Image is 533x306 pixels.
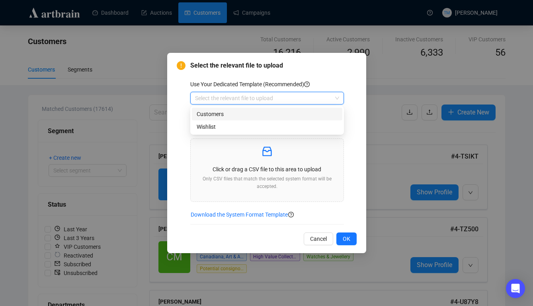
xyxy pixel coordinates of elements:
p: Only CSV files that match the selected system format will be accepted. [197,175,337,190]
span: question-circle [288,212,294,217]
button: Download the System Format Template [190,208,288,221]
p: Click or drag a CSV file to this area to upload [197,165,337,174]
button: Cancel [304,232,333,245]
div: Wishlist [192,120,342,133]
span: Select the relevant file to upload [190,61,357,70]
span: inbox [261,145,273,158]
span: OK [343,234,350,243]
button: OK [336,232,357,245]
span: Cancel [310,234,327,243]
div: Open Intercom Messenger [506,279,525,298]
div: Wishlist [197,122,338,131]
span: exclamation-circle [177,61,185,70]
div: Customers [197,110,338,118]
span: question-circle [304,81,310,87]
div: Customers [192,108,342,120]
span: Download the System Format Template [191,210,288,219]
div: Use Your Dedicated Template (Recommended) [190,80,344,89]
span: inboxClick or drag a CSV file to this area to uploadOnly CSV files that match the selected system... [191,139,344,201]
